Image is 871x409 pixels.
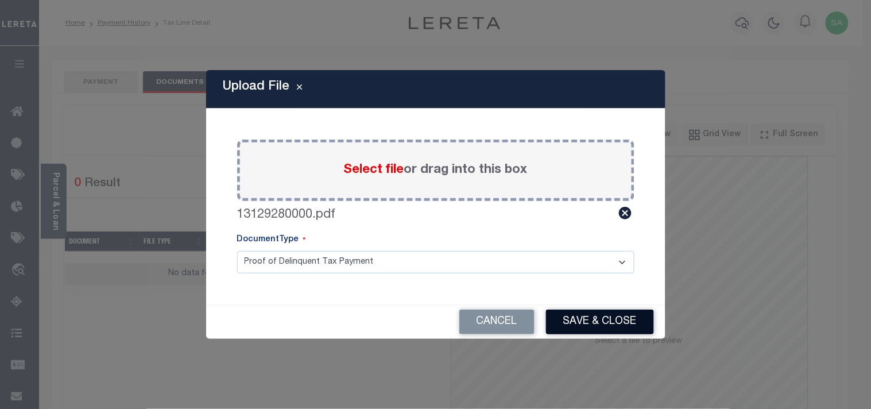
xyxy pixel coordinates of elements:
label: or drag into this box [344,161,528,180]
button: Save & Close [546,310,654,334]
h5: Upload File [223,79,290,94]
button: Close [290,82,310,96]
label: 13129280000.pdf [237,206,336,225]
span: Select file [344,164,404,176]
label: DocumentType [237,234,306,246]
button: Cancel [459,310,535,334]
